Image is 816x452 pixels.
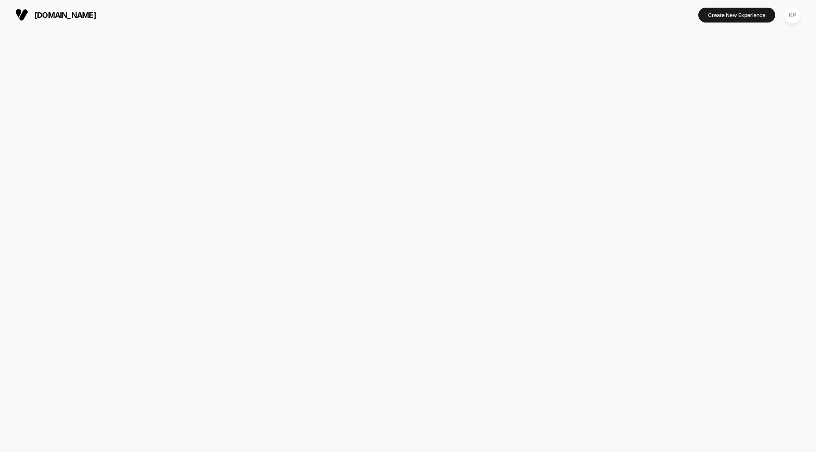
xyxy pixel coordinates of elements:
button: Create New Experience [698,8,775,23]
span: [DOMAIN_NAME] [34,11,96,20]
img: Visually logo [15,8,28,21]
button: [DOMAIN_NAME] [13,8,99,22]
div: KP [784,7,801,23]
button: KP [782,6,803,24]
